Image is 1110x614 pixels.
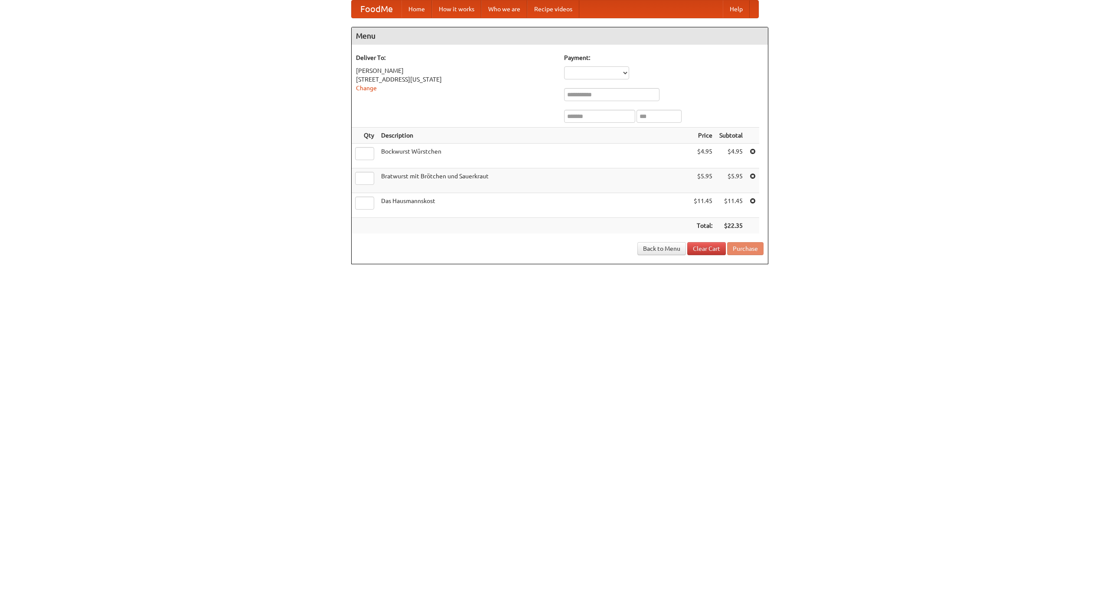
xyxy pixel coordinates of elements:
[356,53,555,62] h5: Deliver To:
[352,27,768,45] h4: Menu
[716,193,746,218] td: $11.45
[723,0,750,18] a: Help
[716,168,746,193] td: $5.95
[356,75,555,84] div: [STREET_ADDRESS][US_STATE]
[564,53,764,62] h5: Payment:
[378,144,690,168] td: Bockwurst Würstchen
[402,0,432,18] a: Home
[352,0,402,18] a: FoodMe
[690,168,716,193] td: $5.95
[481,0,527,18] a: Who we are
[690,193,716,218] td: $11.45
[716,128,746,144] th: Subtotal
[727,242,764,255] button: Purchase
[716,144,746,168] td: $4.95
[432,0,481,18] a: How it works
[352,128,378,144] th: Qty
[378,193,690,218] td: Das Hausmannskost
[687,242,726,255] a: Clear Cart
[527,0,579,18] a: Recipe videos
[378,128,690,144] th: Description
[356,85,377,92] a: Change
[378,168,690,193] td: Bratwurst mit Brötchen und Sauerkraut
[716,218,746,234] th: $22.35
[356,66,555,75] div: [PERSON_NAME]
[690,218,716,234] th: Total:
[637,242,686,255] a: Back to Menu
[690,144,716,168] td: $4.95
[690,128,716,144] th: Price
